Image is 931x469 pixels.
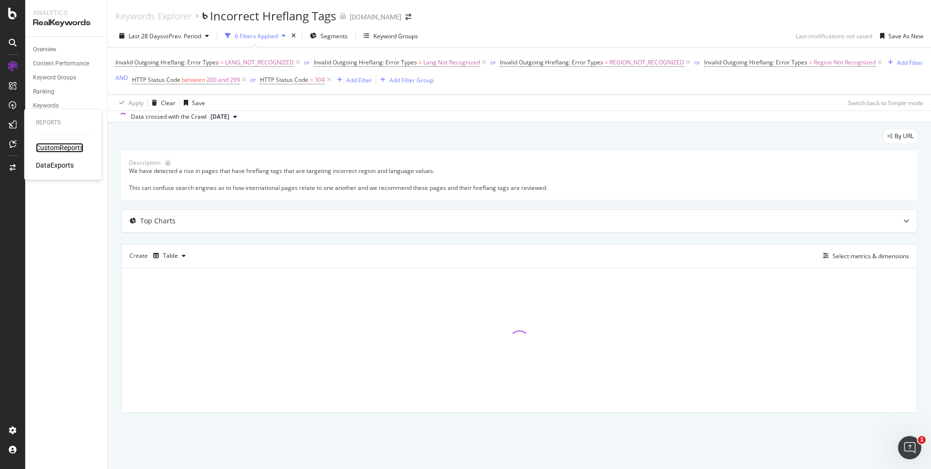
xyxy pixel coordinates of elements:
[115,58,219,66] span: Invalid Outgoing Hreflang: Error Types
[610,56,684,69] span: REGION_NOT_RECOGNIZED
[33,73,76,83] div: Keyword Groups
[33,45,56,55] div: Overview
[918,436,926,444] span: 1
[36,160,74,170] a: DataExports
[418,58,422,66] span: =
[289,31,298,41] div: times
[704,58,807,66] span: Invalid Outgoing Hreflang: Error Types
[220,58,224,66] span: =
[115,74,128,82] div: AND
[306,28,352,44] button: Segments
[36,119,90,127] div: Reports
[210,112,229,121] span: 2025 Sep. 28th
[304,58,310,66] div: or
[819,250,909,262] button: Select metrics & dimensions
[333,74,372,86] button: Add Filter
[373,32,418,40] div: Keyword Groups
[163,253,178,259] div: Table
[33,87,100,97] a: Ranking
[149,248,190,264] button: Table
[694,58,700,67] button: or
[192,99,205,107] div: Save
[163,32,201,40] span: vs Prev. Period
[36,143,83,153] a: CustomReports
[128,99,144,107] div: Apply
[423,56,480,69] span: Lang Not Recognized
[131,112,207,121] div: Data crossed with the Crawl
[389,76,433,84] div: Add Filter Group
[33,73,100,83] a: Keyword Groups
[694,58,700,66] div: or
[161,99,176,107] div: Clear
[321,32,348,40] span: Segments
[33,59,100,69] a: Content Performance
[310,76,313,84] span: =
[33,17,99,29] div: RealKeywords
[33,8,99,17] div: Analytics
[605,58,608,66] span: =
[210,8,336,24] div: Incorrect Hreflang Tags
[833,252,909,260] div: Select metrics & dimensions
[315,73,325,87] span: 304
[148,95,176,110] button: Clear
[128,32,163,40] span: Last 28 Days
[129,167,910,191] div: We have detected a rise in pages that have hreflang tags that are targeting incorrect region and ...
[207,73,240,87] span: 200 and 299
[250,75,256,84] button: or
[490,58,496,67] button: or
[33,59,89,69] div: Content Performance
[129,248,190,264] div: Create
[405,14,411,20] div: arrow-right-arrow-left
[182,76,205,84] span: between
[33,45,100,55] a: Overview
[346,76,372,84] div: Add Filter
[796,32,872,40] div: Last modifications not saved
[898,436,921,459] iframe: Intercom live chat
[360,28,422,44] button: Keyword Groups
[132,76,180,84] span: HTTP Status Code
[304,58,310,67] button: or
[140,216,176,226] div: Top Charts
[883,129,917,143] div: legacy label
[314,58,417,66] span: Invalid Outgoing Hreflang: Error Types
[376,74,433,86] button: Add Filter Group
[844,95,923,110] button: Switch back to Simple mode
[250,76,256,84] div: or
[115,28,213,44] button: Last 28 DaysvsPrev. Period
[207,111,241,123] button: [DATE]
[876,28,923,44] button: Save As New
[490,58,496,66] div: or
[809,58,812,66] span: =
[848,99,923,107] div: Switch back to Simple mode
[221,28,289,44] button: 6 Filters Applied
[350,12,401,22] div: [DOMAIN_NAME]
[888,32,923,40] div: Save As New
[260,76,308,84] span: HTTP Status Code
[814,56,876,69] span: Region Not Recognized
[115,95,144,110] button: Apply
[33,87,54,97] div: Ranking
[180,95,205,110] button: Save
[225,56,294,69] span: LANG_NOT_RECOGNIZED
[33,101,100,111] a: Keywords
[115,73,128,82] button: AND
[129,158,161,167] div: Description:
[884,57,923,68] button: Add Filter
[33,101,59,111] div: Keywords
[115,11,192,21] a: Keywords Explorer
[895,133,914,139] span: By URL
[500,58,603,66] span: Invalid Outgoing Hreflang: Error Types
[235,32,278,40] div: 6 Filters Applied
[897,59,923,67] div: Add Filter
